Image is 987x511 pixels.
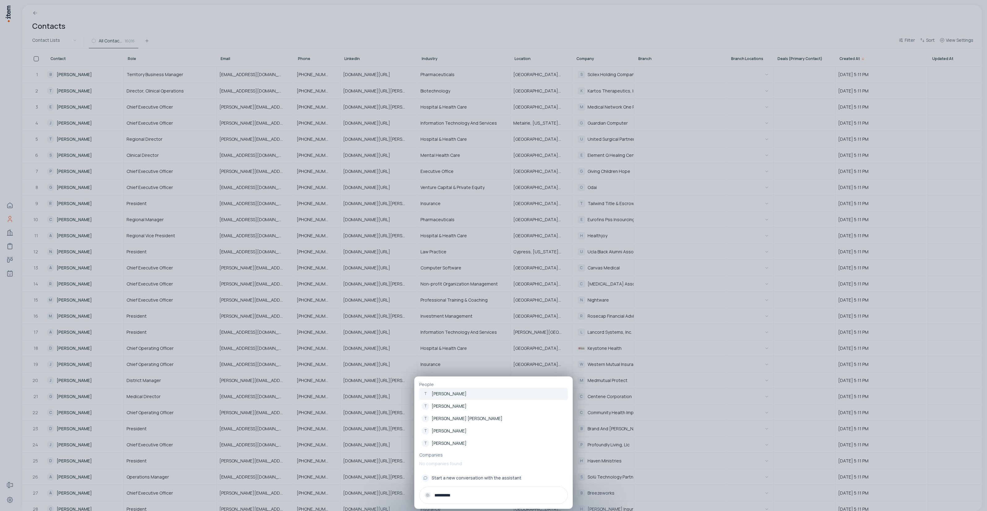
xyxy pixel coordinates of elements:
[419,388,568,400] a: T[PERSON_NAME]
[419,437,568,449] a: T[PERSON_NAME]
[422,390,429,397] div: T
[432,440,467,446] p: [PERSON_NAME]
[422,415,429,422] div: T
[432,475,521,481] span: Start a new conversation with the assistant
[419,458,568,469] p: No companies found
[419,452,568,458] p: Companies
[419,381,568,388] p: People
[432,415,502,422] p: [PERSON_NAME] [PERSON_NAME]
[419,472,568,484] button: Start a new conversation with the assistant
[432,403,467,409] p: [PERSON_NAME]
[422,440,429,447] div: T
[419,425,568,437] a: T[PERSON_NAME]
[419,412,568,425] a: T[PERSON_NAME] [PERSON_NAME]
[432,428,467,434] p: [PERSON_NAME]
[422,427,429,435] div: T
[432,391,467,397] p: [PERSON_NAME]
[419,400,568,412] a: T[PERSON_NAME]
[422,402,429,410] div: T
[414,376,573,509] div: PeopleT[PERSON_NAME]T[PERSON_NAME]T[PERSON_NAME] [PERSON_NAME]T[PERSON_NAME]T[PERSON_NAME]Compani...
